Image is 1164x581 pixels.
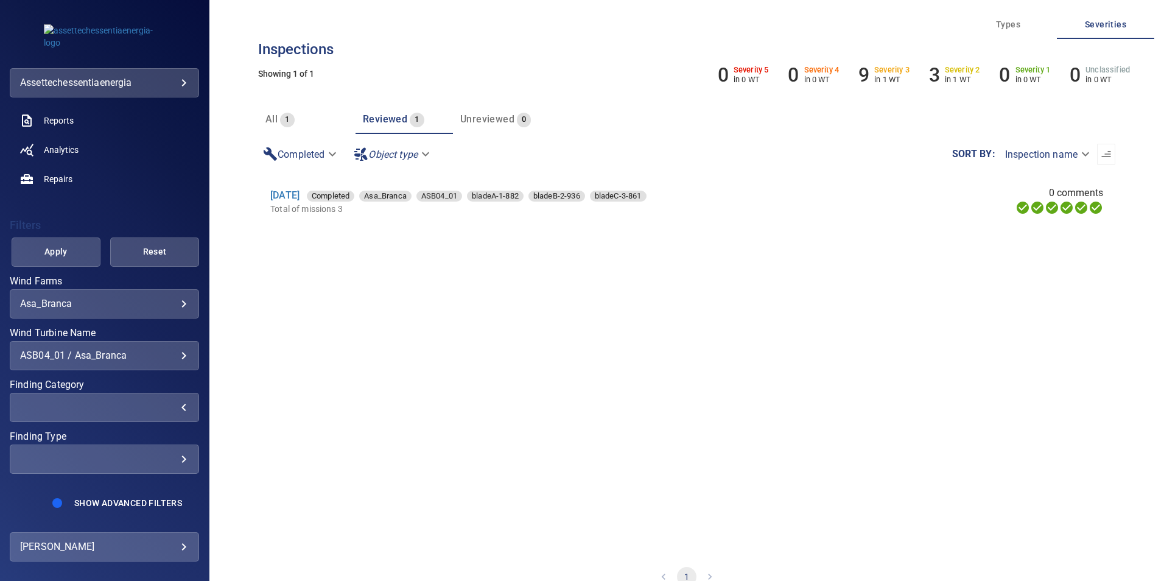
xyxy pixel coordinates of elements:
span: 1 [410,113,424,127]
span: Completed [307,190,354,202]
div: bladeC-3-861 [590,191,647,202]
span: All [265,113,278,125]
li: Severity 5 [718,63,769,86]
li: Severity 2 [929,63,980,86]
span: 1 [280,113,294,127]
div: ASB04_01 [416,191,462,202]
button: Apply [12,238,100,267]
span: bladeA-1-882 [467,190,524,202]
h6: Severity 4 [804,66,840,74]
span: Repairs [44,173,72,185]
button: Show Advanced Filters [67,493,189,513]
div: Object type [349,144,437,165]
span: Reports [44,114,74,127]
span: 0 comments [1049,186,1104,200]
span: Show Advanced Filters [74,498,182,508]
span: Reset [125,244,184,259]
li: Severity Unclassified [1070,63,1130,86]
p: in 0 WT [804,75,840,84]
span: Apply [27,244,85,259]
svg: Uploading 100% [1015,200,1030,215]
span: bladeC-3-861 [590,190,647,202]
img: assettechessentiaenergia-logo [44,24,166,49]
div: [PERSON_NAME] [20,537,189,557]
span: Types [967,17,1050,32]
div: Completed [258,144,344,165]
svg: Matching 100% [1074,200,1089,215]
div: Wind Farms [10,289,199,319]
span: Unreviewed [460,113,514,125]
svg: Classification 100% [1089,200,1103,215]
div: Wind Turbine Name [10,341,199,370]
h6: 0 [999,63,1010,86]
h6: Severity 5 [734,66,769,74]
span: Analytics [44,144,79,156]
h6: 0 [1070,63,1081,86]
label: Wind Turbine Name [10,328,199,338]
div: Asa_Branca [20,298,189,309]
h5: Showing 1 of 1 [258,69,1115,79]
div: bladeA-1-882 [467,191,524,202]
p: in 1 WT [945,75,980,84]
h6: Severity 2 [945,66,980,74]
label: Finding Category [10,380,199,390]
a: [DATE] [270,189,300,201]
div: ASB04_01 / Asa_Branca [20,350,189,361]
button: Reset [110,238,199,267]
div: Inspection name [995,144,1097,165]
p: Total of missions 3 [270,203,832,215]
p: in 0 WT [1015,75,1051,84]
span: Asa_Branca [359,190,412,202]
label: Sort by : [952,149,995,159]
em: Object type [368,149,418,160]
h4: Filters [10,219,199,231]
h6: Unclassified [1085,66,1130,74]
div: Finding Category [10,393,199,422]
span: ASB04_01 [416,190,462,202]
div: assettechessentiaenergia [20,73,189,93]
a: reports noActive [10,106,199,135]
h6: 0 [788,63,799,86]
div: Asa_Branca [359,191,412,202]
p: in 0 WT [734,75,769,84]
span: 0 [517,113,531,127]
label: Finding Type [10,432,199,442]
h6: Severity 1 [1015,66,1051,74]
h3: Inspections [258,41,1115,57]
span: bladeB-2-936 [528,190,585,202]
h6: Severity 3 [874,66,910,74]
h6: 0 [718,63,729,86]
div: assettechessentiaenergia [10,68,199,97]
a: analytics noActive [10,135,199,164]
div: Finding Type [10,445,199,474]
p: in 1 WT [874,75,910,84]
a: repairs noActive [10,164,199,194]
label: Wind Farms [10,276,199,286]
li: Severity 1 [999,63,1050,86]
span: Severities [1064,17,1147,32]
span: Reviewed [363,113,407,125]
div: Completed [307,191,354,202]
h6: 3 [929,63,940,86]
div: bladeB-2-936 [528,191,585,202]
p: in 0 WT [1085,75,1130,84]
h6: 9 [858,63,869,86]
